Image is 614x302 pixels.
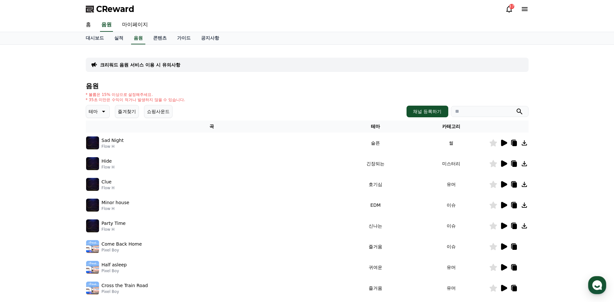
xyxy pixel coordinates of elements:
img: music [86,136,99,149]
td: 이슈 [413,215,489,236]
p: Hide [102,158,112,165]
a: 크리워드 음원 서비스 이용 시 유의사항 [100,62,180,68]
td: 썰 [413,133,489,153]
a: 대시보드 [81,32,109,44]
p: Flow H [102,206,129,211]
p: Sad Night [102,137,124,144]
button: 테마 [86,105,110,118]
button: 쇼핑사운드 [144,105,173,118]
img: music [86,199,99,212]
td: 긴장되는 [338,153,413,174]
img: music [86,240,99,253]
td: 이슈 [413,236,489,257]
a: CReward [86,4,134,14]
a: 홈 [81,18,96,32]
td: 유머 [413,278,489,298]
p: Minor house [102,199,129,206]
h4: 음원 [86,82,529,89]
th: 곡 [86,121,338,133]
td: 귀여운 [338,257,413,278]
p: Flow H [102,165,115,170]
p: Party Time [102,220,126,227]
td: 미스터리 [413,153,489,174]
p: Pixel Boy [102,289,148,294]
img: music [86,282,99,295]
button: 채널 등록하기 [407,106,448,117]
td: 호기심 [338,174,413,195]
p: Clue [102,179,112,185]
img: music [86,261,99,274]
a: 마이페이지 [117,18,153,32]
td: 슬픈 [338,133,413,153]
p: Flow H [102,144,124,149]
td: 신나는 [338,215,413,236]
td: 유머 [413,174,489,195]
p: Flow H [102,185,115,191]
p: Come Back Home [102,241,142,248]
p: 테마 [89,107,98,116]
a: 콘텐츠 [148,32,172,44]
p: Pixel Boy [102,268,127,273]
a: 홈 [2,205,43,222]
td: EDM [338,195,413,215]
p: Half asleep [102,261,127,268]
a: 47 [505,5,513,13]
th: 테마 [338,121,413,133]
p: Pixel Boy [102,248,142,253]
p: Flow H [102,227,126,232]
a: 음원 [131,32,145,44]
a: 설정 [84,205,124,222]
td: 즐거움 [338,236,413,257]
th: 카테고리 [413,121,489,133]
a: 대화 [43,205,84,222]
p: Cross the Train Road [102,282,148,289]
a: 음원 [100,18,113,32]
td: 이슈 [413,195,489,215]
a: 공지사항 [196,32,224,44]
div: 47 [509,4,514,9]
span: 설정 [100,215,108,220]
span: 대화 [59,215,67,221]
p: * 볼륨은 15% 이상으로 설정해주세요. [86,92,185,97]
img: music [86,178,99,191]
img: music [86,219,99,232]
p: * 35초 미만은 수익이 적거나 발생하지 않을 수 있습니다. [86,97,185,102]
td: 유머 [413,257,489,278]
span: CReward [96,4,134,14]
td: 즐거움 [338,278,413,298]
a: 실적 [109,32,128,44]
a: 가이드 [172,32,196,44]
button: 즐겨찾기 [115,105,139,118]
span: 홈 [20,215,24,220]
img: music [86,157,99,170]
